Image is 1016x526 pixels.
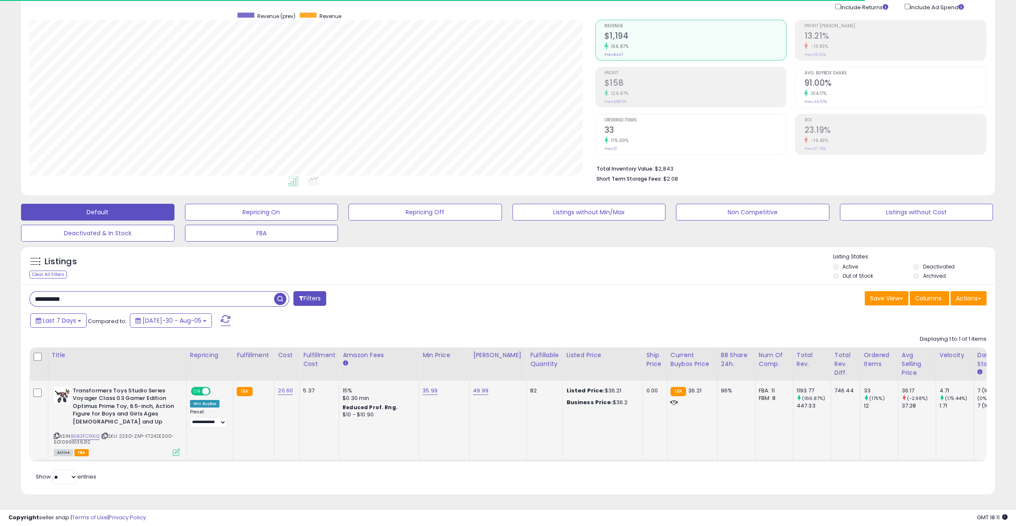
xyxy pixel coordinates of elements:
[804,78,986,89] h2: 91.00%
[939,402,974,410] div: 1.71
[566,387,636,394] div: $36.21
[864,402,898,410] div: 12
[604,125,786,137] h2: 33
[646,351,663,368] div: Ship Price
[343,404,398,411] b: Reduced Prof. Rng.
[804,71,986,76] span: Avg. Buybox Share
[596,165,654,172] b: Total Inventory Value:
[130,313,212,328] button: [DATE]-30 - Aug-05
[190,351,230,360] div: Repricing
[902,387,936,394] div: 36.17
[907,395,928,402] small: (-2.98%)
[670,387,686,396] small: FBA
[977,368,982,376] small: Days In Stock.
[834,387,854,394] div: 746.44
[977,395,989,402] small: (0%)
[71,433,100,440] a: B0B3FC1X6G
[596,163,980,173] li: $2,843
[237,351,271,360] div: Fulfillment
[977,387,1011,394] div: 7 (100%)
[869,395,885,402] small: (175%)
[604,24,786,29] span: Revenue
[73,387,175,428] b: Transformers Toys Studio Series Voyager Class 03 Gamer Edition Optimus Prime Toy, 6.5-inch, Actio...
[608,43,629,50] small: 166.87%
[596,175,662,182] b: Short Term Storage Fees:
[804,146,826,151] small: Prev: 27.75%
[834,351,857,377] div: Total Rev. Diff.
[343,387,412,394] div: 15%
[566,398,612,406] b: Business Price:
[209,387,223,394] span: OFF
[8,514,146,522] div: seller snap | |
[473,351,523,360] div: [PERSON_NAME]
[319,13,341,20] span: Revenue
[608,90,629,97] small: 129.87%
[670,351,714,368] div: Current Buybox Price
[804,125,986,137] h2: 23.19%
[945,395,967,402] small: (175.44%)
[802,395,825,402] small: (166.87%)
[842,272,873,279] label: Out of Stock
[759,387,786,394] div: FBA: 11
[566,351,639,360] div: Listed Price
[30,313,87,328] button: Last 7 Days
[530,351,559,368] div: Fulfillable Quantity
[939,351,970,360] div: Velocity
[950,291,987,305] button: Actions
[45,256,77,268] h5: Listings
[54,433,174,445] span: | SKU: 2230-ZAP-F7242ES00-5010996136312
[566,387,604,394] b: Listed Price:
[21,204,174,221] button: Default
[608,137,629,144] small: 175.00%
[74,449,89,456] span: FBA
[804,24,986,29] span: Profit [PERSON_NAME]
[257,13,296,20] span: Revenue (prev)
[343,394,412,402] div: $0.30 min
[721,351,752,368] div: BB Share 24h.
[185,225,338,242] button: FBA
[833,253,995,261] p: Listing States:
[422,387,438,395] a: 35.99
[923,272,946,279] label: Archived
[842,263,858,270] label: Active
[804,99,826,104] small: Prev: 44.57%
[190,409,227,428] div: Preset:
[21,225,174,242] button: Deactivated & In Stock
[646,387,660,394] div: 0.00
[797,402,831,410] div: 447.33
[604,99,627,104] small: Prev: $68.59
[663,175,678,183] span: $2.08
[797,351,827,368] div: Total Rev.
[804,31,986,42] h2: 13.21%
[804,52,826,57] small: Prev: 15.33%
[898,2,977,12] div: Include Ad Spend
[604,71,786,76] span: Profit
[676,204,829,221] button: Non Competitive
[804,118,986,123] span: ROI
[293,291,326,306] button: Filters
[902,351,932,377] div: Avg Selling Price
[8,513,39,521] strong: Copyright
[688,387,702,394] span: 36.21
[923,263,955,270] label: Deactivated
[422,351,466,360] div: Min Price
[343,411,412,418] div: $10 - $10.90
[915,294,942,302] span: Columns
[808,137,828,144] small: -16.43%
[512,204,666,221] button: Listings without Min/Max
[192,387,202,394] span: ON
[920,335,987,343] div: Displaying 1 to 1 of 1 items
[840,204,993,221] button: Listings without Cost
[278,387,293,395] a: 20.60
[343,360,348,367] small: Amazon Fees.
[759,394,786,402] div: FBM: 8
[36,473,96,481] span: Show: entries
[808,90,826,97] small: 104.17%
[52,351,183,360] div: Title
[808,43,828,50] small: -13.83%
[604,118,786,123] span: Ordered Items
[910,291,949,305] button: Columns
[54,387,71,404] img: 41jSx8OL9TL._SL40_.jpg
[604,31,786,42] h2: $1,194
[303,387,333,394] div: 5.37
